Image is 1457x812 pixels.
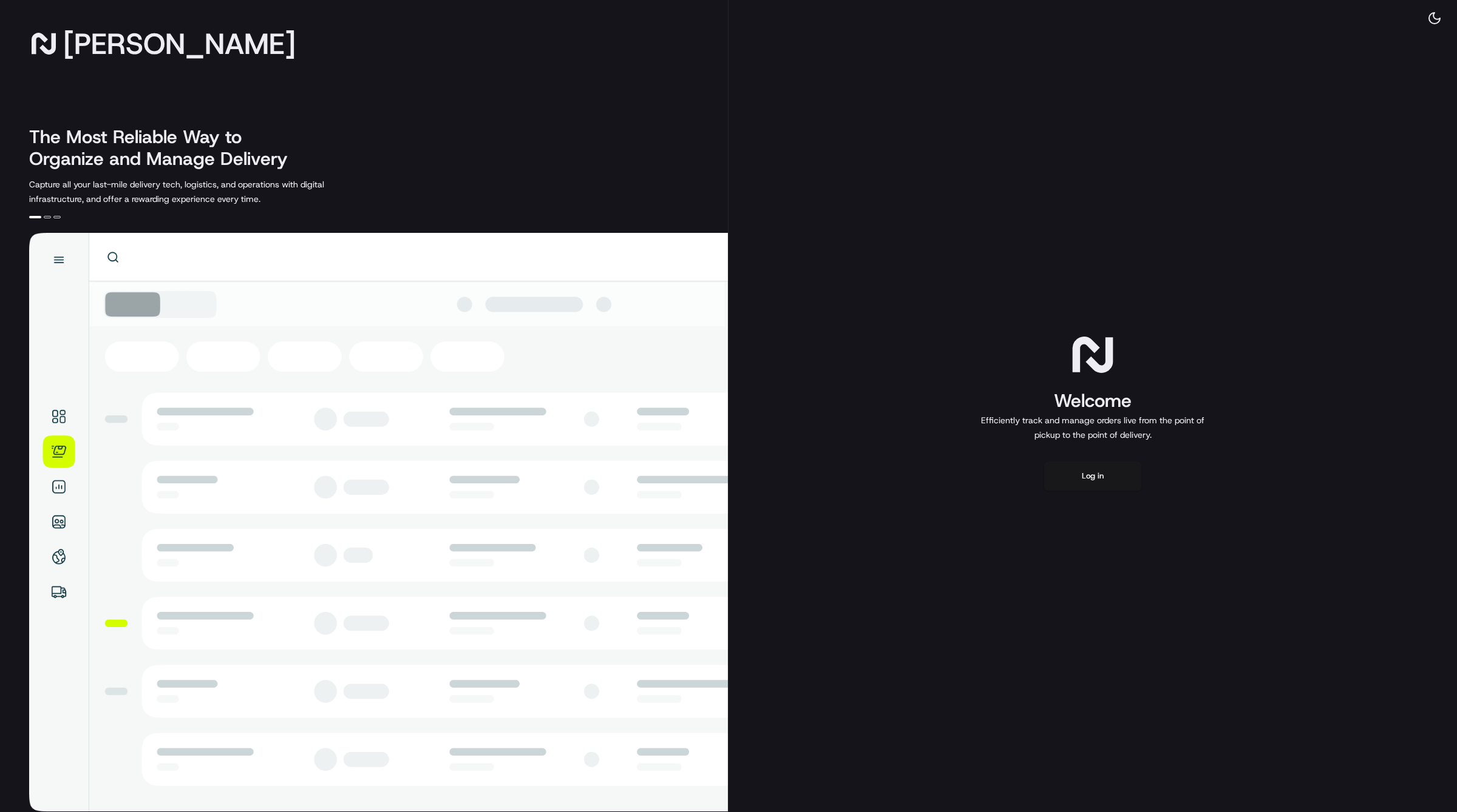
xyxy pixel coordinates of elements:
p: Capture all your last-mile delivery tech, logistics, and operations with digital infrastructure, ... [29,177,379,206]
button: Log in [1044,461,1141,491]
span: [PERSON_NAME] [63,32,296,56]
h2: The Most Reliable Way to Organize and Manage Delivery [29,126,301,170]
img: illustration [29,233,728,811]
p: Efficiently track and manage orders live from the point of pickup to the point of delivery. [976,413,1209,442]
h1: Welcome [976,389,1209,413]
